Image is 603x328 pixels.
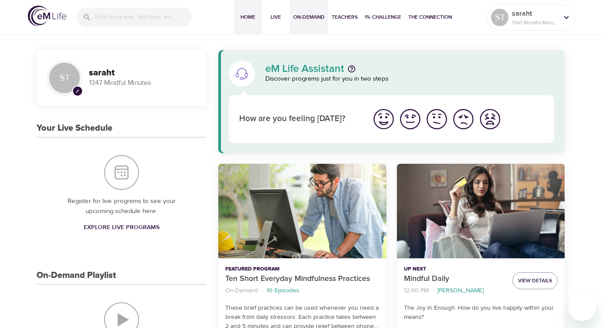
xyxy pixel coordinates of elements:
img: ok [425,107,449,131]
img: Your Live Schedule [104,155,139,190]
nav: breadcrumb [404,285,505,297]
a: Explore Live Programs [80,220,163,236]
div: ST [47,61,82,95]
h3: saraht [89,68,196,78]
p: [PERSON_NAME] [437,286,484,295]
p: The Joy In Enough: How do you live happily within your means? [404,304,558,322]
p: Register for live programs to see your upcoming schedule here. [54,196,189,216]
img: eM Life Assistant [235,67,249,81]
li: · [261,285,263,297]
span: Home [237,13,258,22]
span: Explore Live Programs [84,222,159,233]
button: Ten Short Everyday Mindfulness Practices [218,164,386,258]
button: I'm feeling good [397,106,423,132]
p: saraht [512,8,558,19]
button: I'm feeling bad [450,106,477,132]
img: good [398,107,422,131]
h3: On-Demand Playlist [37,271,116,281]
p: 12:00 PM [404,286,429,295]
img: great [372,107,396,131]
button: View Details [512,272,558,289]
p: 1347 Mindful Minutes [89,78,196,88]
span: On-Demand [293,13,325,22]
p: Discover programs just for you in two steps [265,74,554,84]
button: I'm feeling ok [423,106,450,132]
nav: breadcrumb [225,285,379,297]
li: · [432,285,434,297]
button: I'm feeling great [370,106,397,132]
img: worst [478,107,502,131]
p: Ten Short Everyday Mindfulness Practices [225,273,379,285]
p: eM Life Assistant [265,64,344,74]
p: 10 Episodes [267,286,299,295]
iframe: Button to launch messaging window [568,293,596,321]
span: Teachers [332,13,358,22]
p: Mindful Daily [404,273,505,285]
h3: Your Live Schedule [37,123,112,133]
span: View Details [518,276,552,285]
span: 1% Challenge [365,13,401,22]
button: Mindful Daily [397,164,565,258]
span: Live [265,13,286,22]
p: On-Demand [225,286,258,295]
p: 1347 Mindful Minutes [512,19,558,27]
div: ST [491,9,508,26]
p: Up Next [404,265,505,273]
img: bad [451,107,475,131]
p: How are you feeling [DATE]? [239,113,360,125]
img: logo [28,6,66,26]
span: The Connection [408,13,452,22]
input: Find programs, teachers, etc... [95,8,192,27]
button: I'm feeling worst [477,106,503,132]
p: Featured Program [225,265,379,273]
